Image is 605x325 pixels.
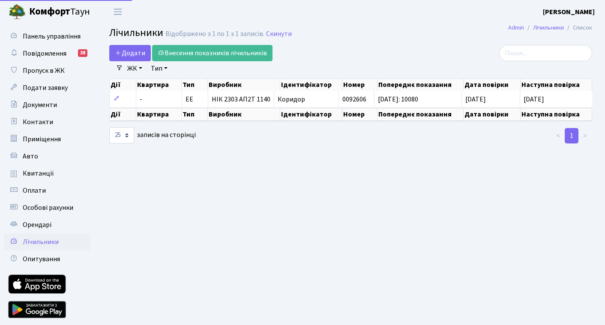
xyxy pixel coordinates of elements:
button: Переключити навігацію [107,5,129,19]
a: Квитанції [4,165,90,182]
a: Оплати [4,182,90,199]
span: [DATE] [524,95,544,104]
span: Пропуск в ЖК [23,66,65,75]
a: Лічильники [4,233,90,250]
a: Приміщення [4,131,90,148]
span: Лічильники [109,25,163,40]
span: Квитанції [23,169,54,178]
a: Admin [508,23,524,32]
span: Повідомлення [23,49,66,58]
th: Ідентифікатор [280,79,342,91]
a: [PERSON_NAME] [543,7,595,17]
span: Панель управління [23,32,81,41]
th: Квартира [136,108,182,121]
img: logo.png [9,3,26,21]
th: Дата повірки [464,108,521,121]
a: ЖК [124,61,146,76]
th: Виробник [208,79,280,91]
span: Приміщення [23,134,61,144]
th: Квартира [136,79,182,91]
a: Опитування [4,250,90,268]
th: Попереднє показання [377,79,463,91]
span: [DATE] [465,95,486,104]
select: записів на сторінці [109,127,134,143]
th: Номер [342,108,378,121]
th: Дії [110,108,136,121]
a: Додати [109,45,151,61]
a: Панель управління [4,28,90,45]
a: Тип [147,61,171,76]
span: [DATE]: 10080 [378,95,418,104]
a: Скинути [266,30,292,38]
a: Повідомлення38 [4,45,90,62]
a: Орендарі [4,216,90,233]
input: Пошук... [499,45,592,61]
span: Коридор [278,95,305,104]
th: Дата повірки [464,79,521,91]
a: Внесення показників лічильників [152,45,273,61]
th: Номер [342,79,378,91]
span: Особові рахунки [23,203,73,212]
span: Контакти [23,117,53,127]
a: Подати заявку [4,79,90,96]
th: Дії [110,79,136,91]
span: Документи [23,100,57,110]
span: Лічильники [23,237,59,247]
th: Попереднє показання [377,108,463,121]
th: Тип [182,108,208,121]
div: Відображено з 1 по 1 з 1 записів. [165,30,264,38]
nav: breadcrumb [495,19,605,37]
span: ЕЕ [186,96,193,103]
span: Подати заявку [23,83,68,92]
b: Комфорт [29,5,70,18]
span: Оплати [23,186,46,195]
li: Список [564,23,592,33]
th: Ідентифікатор [280,108,342,121]
a: Авто [4,148,90,165]
a: Лічильники [533,23,564,32]
span: НІК 2303 АП2Т 1140 [212,96,270,103]
span: Додати [115,48,145,58]
span: Авто [23,152,38,161]
a: Документи [4,96,90,113]
th: Тип [182,79,208,91]
a: Контакти [4,113,90,131]
th: Наступна повірка [521,108,592,121]
a: Особові рахунки [4,199,90,216]
a: Пропуск в ЖК [4,62,90,79]
a: 1 [565,128,578,143]
th: Виробник [208,108,280,121]
span: - [140,96,178,103]
div: 38 [78,49,87,57]
span: Таун [29,5,90,19]
label: записів на сторінці [109,127,196,143]
span: 0092606 [342,95,366,104]
th: Наступна повірка [521,79,592,91]
span: Орендарі [23,220,51,230]
span: Опитування [23,254,60,264]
